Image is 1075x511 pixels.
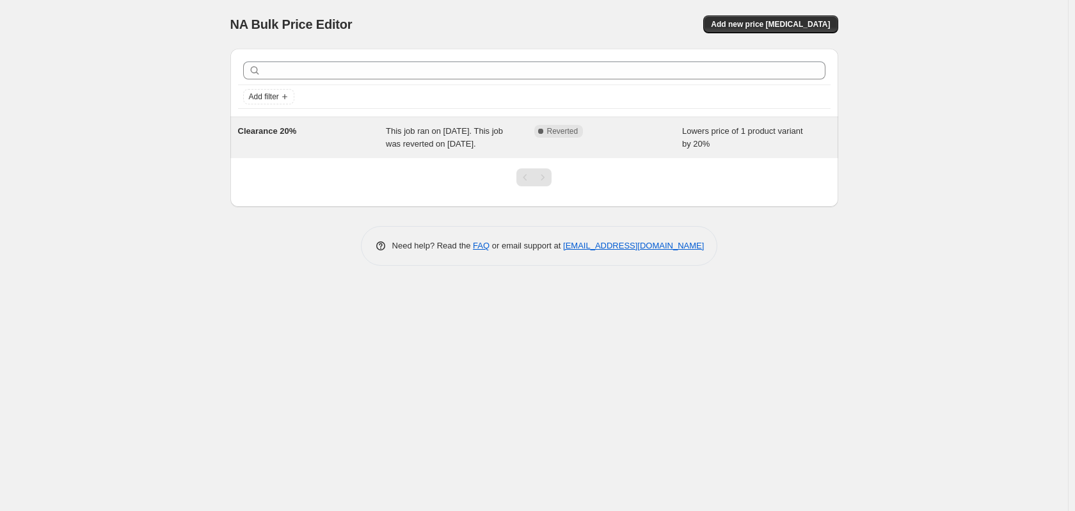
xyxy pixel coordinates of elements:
[711,19,830,29] span: Add new price [MEDICAL_DATA]
[243,89,294,104] button: Add filter
[392,241,474,250] span: Need help? Read the
[473,241,490,250] a: FAQ
[238,126,297,136] span: Clearance 20%
[230,17,353,31] span: NA Bulk Price Editor
[547,126,578,136] span: Reverted
[386,126,503,149] span: This job ran on [DATE]. This job was reverted on [DATE].
[563,241,704,250] a: [EMAIL_ADDRESS][DOMAIN_NAME]
[703,15,838,33] button: Add new price [MEDICAL_DATA]
[249,92,279,102] span: Add filter
[516,168,552,186] nav: Pagination
[490,241,563,250] span: or email support at
[682,126,803,149] span: Lowers price of 1 product variant by 20%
